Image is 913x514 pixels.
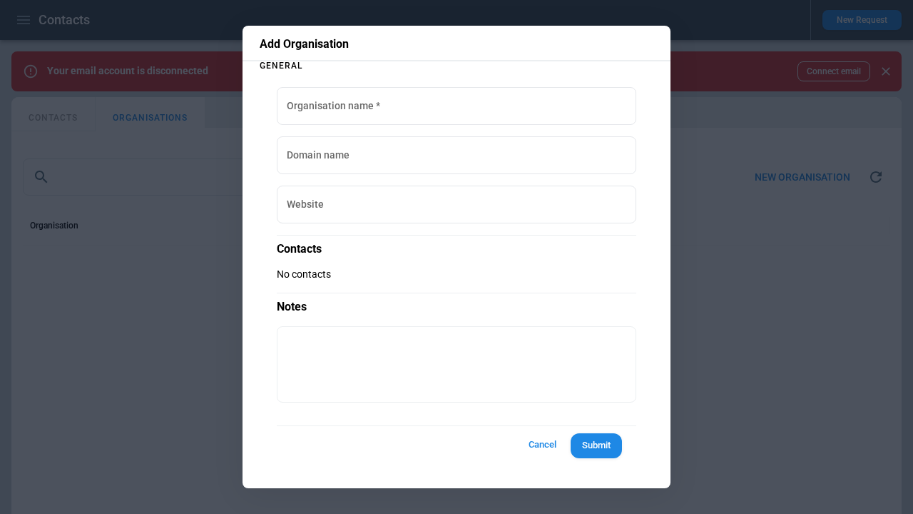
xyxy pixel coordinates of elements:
button: Cancel [519,432,565,458]
p: No contacts [277,268,636,281]
p: General [260,61,653,70]
p: Contacts [277,235,636,257]
p: Notes [277,293,636,315]
p: Add Organisation [260,37,653,51]
button: Submit [571,433,622,458]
